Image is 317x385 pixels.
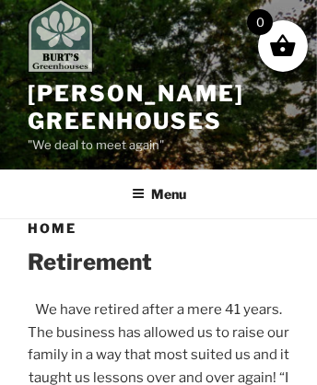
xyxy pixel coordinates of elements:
[28,249,152,275] strong: Retirement
[247,9,273,35] span: 0
[28,80,244,134] a: [PERSON_NAME] Greenhouses
[28,219,289,238] h1: Home
[119,171,199,216] button: Menu
[28,135,289,156] p: "We deal to meet again"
